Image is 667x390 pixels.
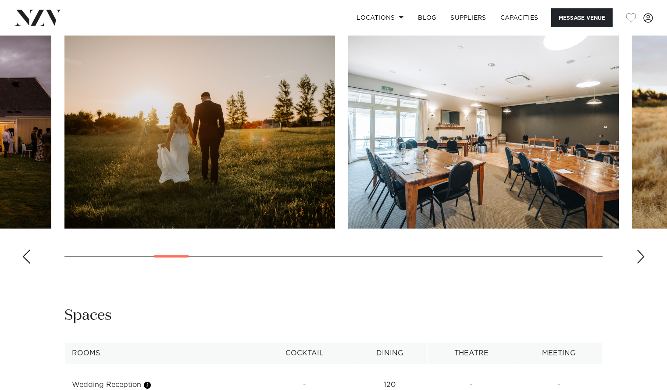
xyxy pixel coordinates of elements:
[14,10,62,25] img: nzv-logo.png
[427,343,515,364] th: Theatre
[64,30,335,229] swiper-slide: 6 / 30
[257,343,352,364] th: Cocktail
[352,343,428,364] th: Dining
[350,8,411,27] a: Locations
[348,30,619,229] swiper-slide: 7 / 30
[64,306,112,326] h2: Spaces
[551,8,613,27] button: Message Venue
[515,343,603,364] th: Meeting
[65,343,257,364] th: Rooms
[411,8,443,27] a: BLOG
[443,8,493,27] a: SUPPLIERS
[493,8,546,27] a: Capacities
